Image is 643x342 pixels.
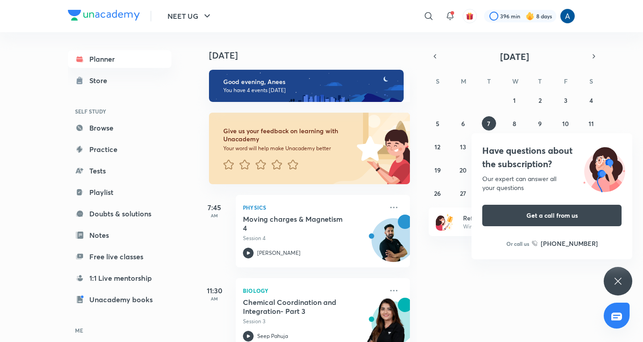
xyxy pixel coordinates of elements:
button: October 9, 2025 [533,116,547,131]
button: October 13, 2025 [456,139,470,154]
abbr: Saturday [589,77,593,85]
div: Store [89,75,113,86]
h6: SELF STUDY [68,104,171,119]
abbr: October 2, 2025 [539,96,542,105]
img: streak [526,12,534,21]
p: AM [196,213,232,218]
p: Physics [243,202,383,213]
img: Company Logo [68,10,140,21]
p: Session 4 [243,234,383,242]
abbr: October 6, 2025 [461,119,465,128]
button: October 7, 2025 [482,116,496,131]
p: You have 4 events [DATE] [223,87,396,94]
h6: Refer friends [463,213,573,223]
abbr: October 12, 2025 [434,143,440,151]
abbr: October 19, 2025 [434,166,441,174]
abbr: October 27, 2025 [460,189,466,198]
p: AM [196,296,232,301]
a: Practice [68,140,171,158]
button: October 2, 2025 [533,93,547,107]
h5: 11:30 [196,285,232,296]
a: Browse [68,119,171,137]
h5: Moving charges & Magnetism 4 [243,215,354,232]
h6: Give us your feedback on learning with Unacademy [223,127,354,143]
h6: ME [68,323,171,338]
abbr: October 10, 2025 [562,119,569,128]
abbr: Monday [461,77,466,85]
abbr: October 9, 2025 [538,119,542,128]
a: Notes [68,226,171,244]
a: [PHONE_NUMBER] [532,239,598,248]
abbr: Wednesday [512,77,518,85]
abbr: Thursday [538,77,542,85]
img: ttu_illustration_new.svg [576,144,632,192]
abbr: Tuesday [487,77,491,85]
img: Anees Ahmed [560,8,575,24]
img: evening [209,70,404,102]
img: Avatar [372,223,415,266]
h4: Have questions about the subscription? [482,144,622,171]
h6: [PHONE_NUMBER] [541,239,598,248]
button: avatar [463,9,477,23]
a: Doubts & solutions [68,205,171,223]
p: Your word will help make Unacademy better [223,145,354,152]
abbr: October 5, 2025 [436,119,439,128]
h5: 7:45 [196,202,232,213]
button: October 5, 2025 [430,116,445,131]
button: October 26, 2025 [430,186,445,200]
button: October 4, 2025 [584,93,598,107]
abbr: October 4, 2025 [589,96,593,105]
abbr: October 7, 2025 [487,119,490,128]
img: referral [436,213,454,231]
button: October 20, 2025 [456,163,470,177]
button: October 1, 2025 [507,93,522,107]
p: [PERSON_NAME] [257,249,301,257]
a: Unacademy books [68,291,171,308]
abbr: Friday [564,77,568,85]
button: October 27, 2025 [456,186,470,200]
abbr: October 8, 2025 [513,119,516,128]
button: October 6, 2025 [456,116,470,131]
span: [DATE] [500,51,529,63]
img: avatar [466,12,474,20]
a: Store [68,72,171,89]
button: October 8, 2025 [507,116,522,131]
a: 1:1 Live mentorship [68,269,171,287]
button: October 10, 2025 [559,116,573,131]
p: Biology [243,285,383,296]
h5: Chemical Coordination and Integration- Part 3 [243,298,354,316]
abbr: October 26, 2025 [434,189,441,198]
button: October 19, 2025 [430,163,445,177]
button: Get a call from us [482,205,622,226]
button: [DATE] [441,50,588,63]
p: Seep Pahuja [257,332,288,340]
abbr: Sunday [436,77,439,85]
abbr: October 1, 2025 [513,96,516,105]
button: October 3, 2025 [559,93,573,107]
abbr: October 3, 2025 [564,96,568,105]
button: October 11, 2025 [584,116,598,131]
h6: Good evening, Anees [223,78,396,86]
p: Win a laptop, vouchers & more [463,223,573,231]
a: Tests [68,162,171,180]
abbr: October 20, 2025 [459,166,467,174]
button: NEET UG [162,7,218,25]
a: Free live classes [68,248,171,266]
p: Session 3 [243,317,383,325]
a: Company Logo [68,10,140,23]
button: October 12, 2025 [430,139,445,154]
div: Our expert can answer all your questions [482,174,622,192]
abbr: October 13, 2025 [460,143,466,151]
p: Or call us [506,240,529,248]
img: feedback_image [326,113,410,184]
abbr: October 11, 2025 [589,119,594,128]
a: Planner [68,50,171,68]
h4: [DATE] [209,50,419,61]
a: Playlist [68,183,171,201]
